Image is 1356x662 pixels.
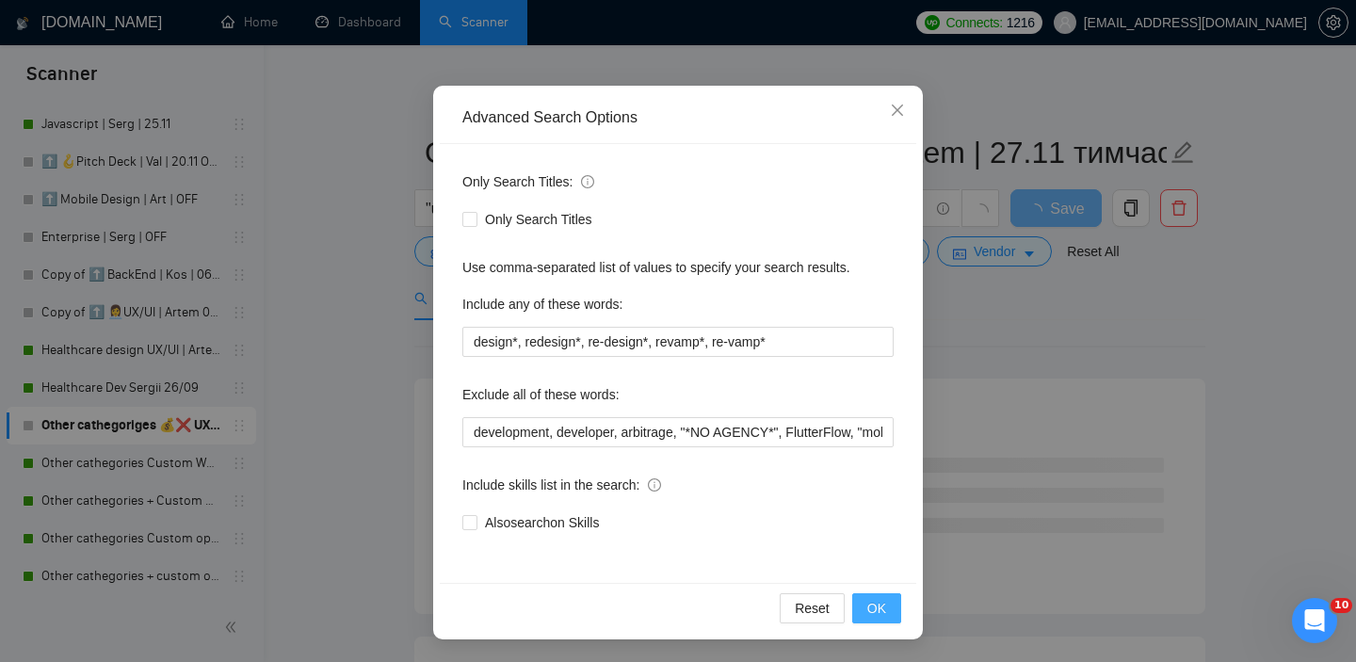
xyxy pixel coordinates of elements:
[795,598,830,619] span: Reset
[477,209,600,230] span: Only Search Titles
[462,107,894,128] div: Advanced Search Options
[462,171,594,192] span: Only Search Titles:
[872,86,923,137] button: Close
[1292,598,1337,643] iframe: Intercom live chat
[867,598,886,619] span: OK
[462,475,661,495] span: Include skills list in the search:
[852,593,901,623] button: OK
[648,478,661,492] span: info-circle
[462,379,620,410] label: Exclude all of these words:
[477,512,606,533] span: Also search on Skills
[581,175,594,188] span: info-circle
[1331,598,1352,613] span: 10
[462,257,894,278] div: Use comma-separated list of values to specify your search results.
[780,593,845,623] button: Reset
[462,289,622,319] label: Include any of these words:
[890,103,905,118] span: close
